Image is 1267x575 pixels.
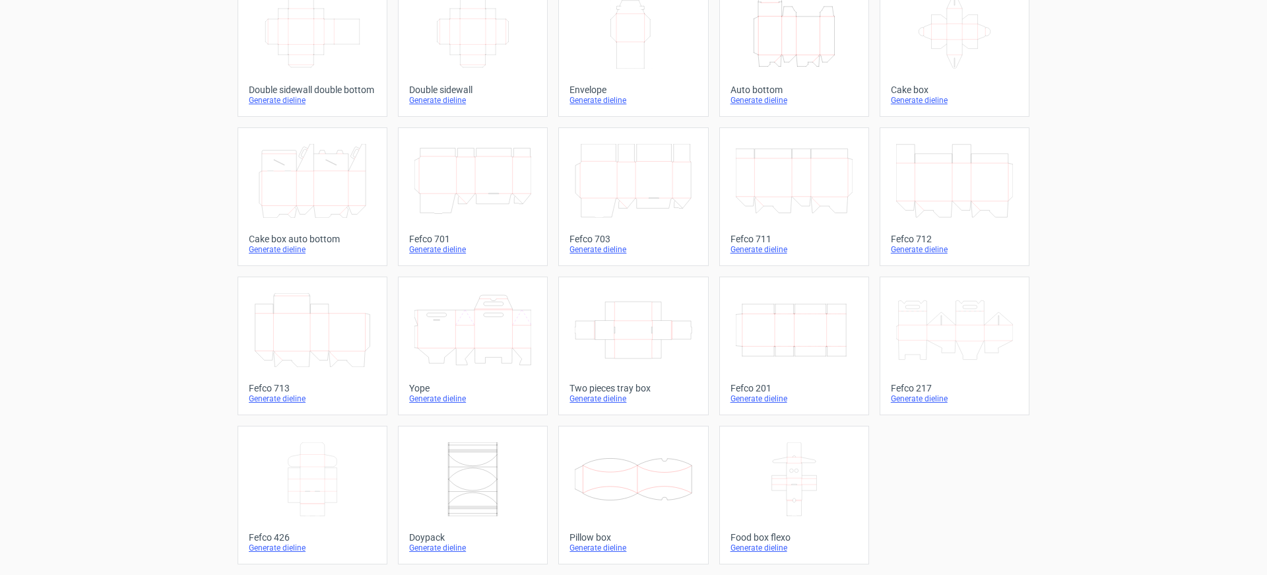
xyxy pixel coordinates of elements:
a: Pillow boxGenerate dieline [558,426,708,564]
div: Fefco 201 [731,383,858,393]
a: Fefco 703Generate dieline [558,127,708,266]
div: Generate dieline [569,95,697,106]
div: Doypack [409,532,536,543]
a: Two pieces tray boxGenerate dieline [558,277,708,415]
a: Fefco 712Generate dieline [880,127,1029,266]
a: Fefco 713Generate dieline [238,277,387,415]
div: Fefco 703 [569,234,697,244]
div: Cake box auto bottom [249,234,376,244]
div: Fefco 713 [249,383,376,393]
div: Food box flexo [731,532,858,543]
div: Auto bottom [731,85,858,95]
div: Generate dieline [731,393,858,404]
a: Fefco 711Generate dieline [719,127,869,266]
div: Cake box [891,85,1018,95]
a: Fefco 701Generate dieline [398,127,548,266]
div: Generate dieline [409,393,536,404]
div: Generate dieline [891,393,1018,404]
div: Fefco 701 [409,234,536,244]
div: Generate dieline [249,244,376,255]
a: DoypackGenerate dieline [398,426,548,564]
div: Double sidewall double bottom [249,85,376,95]
a: Fefco 217Generate dieline [880,277,1029,415]
div: Generate dieline [569,543,697,553]
div: Pillow box [569,532,697,543]
div: Generate dieline [569,244,697,255]
div: Generate dieline [891,95,1018,106]
div: Fefco 712 [891,234,1018,244]
div: Envelope [569,85,697,95]
div: Generate dieline [249,543,376,553]
div: Fefco 711 [731,234,858,244]
div: Fefco 426 [249,532,376,543]
div: Two pieces tray box [569,383,697,393]
div: Generate dieline [249,95,376,106]
div: Generate dieline [409,543,536,553]
div: Generate dieline [891,244,1018,255]
a: YopeGenerate dieline [398,277,548,415]
div: Generate dieline [731,543,858,553]
div: Generate dieline [731,244,858,255]
div: Generate dieline [731,95,858,106]
a: Cake box auto bottomGenerate dieline [238,127,387,266]
a: Fefco 201Generate dieline [719,277,869,415]
div: Double sidewall [409,85,536,95]
div: Yope [409,383,536,393]
div: Generate dieline [569,393,697,404]
div: Fefco 217 [891,383,1018,393]
a: Food box flexoGenerate dieline [719,426,869,564]
div: Generate dieline [249,393,376,404]
a: Fefco 426Generate dieline [238,426,387,564]
div: Generate dieline [409,244,536,255]
div: Generate dieline [409,95,536,106]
